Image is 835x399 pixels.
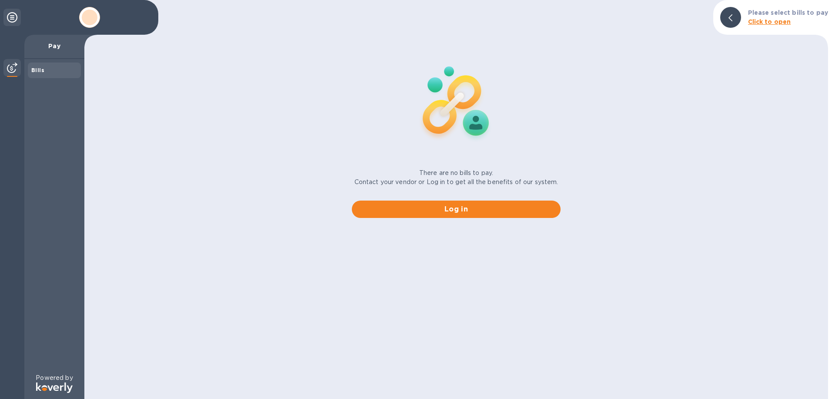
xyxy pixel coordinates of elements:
img: Logo [36,383,73,393]
b: Please select bills to pay [748,9,828,16]
p: Pay [31,42,77,50]
button: Log in [352,201,561,218]
span: Log in [359,204,554,214]
p: There are no bills to pay. Contact your vendor or Log in to get all the benefits of our system. [354,168,558,187]
b: Click to open [748,18,791,25]
p: Powered by [36,373,73,383]
b: Bills [31,67,44,73]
